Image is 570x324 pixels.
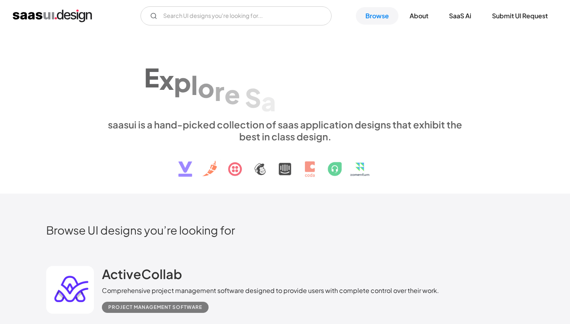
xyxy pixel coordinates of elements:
[102,118,468,142] div: saasui is a hand-picked collection of saas application designs that exhibit the best in class des...
[102,286,439,295] div: Comprehensive project management software designed to provide users with complete control over th...
[159,64,174,95] div: x
[141,6,332,25] form: Email Form
[261,86,276,116] div: a
[102,266,182,286] a: ActiveCollab
[141,6,332,25] input: Search UI designs you're looking for...
[482,7,557,25] a: Submit UI Request
[108,303,202,312] div: Project Management Software
[144,62,159,92] div: E
[356,7,398,25] a: Browse
[245,82,261,113] div: S
[400,7,438,25] a: About
[13,10,92,22] a: home
[224,79,240,109] div: e
[46,223,524,237] h2: Browse UI designs you’re looking for
[102,266,182,282] h2: ActiveCollab
[174,67,191,97] div: p
[102,50,468,111] h1: Explore SaaS UI design patterns & interactions.
[439,7,481,25] a: SaaS Ai
[191,69,198,100] div: l
[215,75,224,106] div: r
[164,142,406,184] img: text, icon, saas logo
[198,72,215,103] div: o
